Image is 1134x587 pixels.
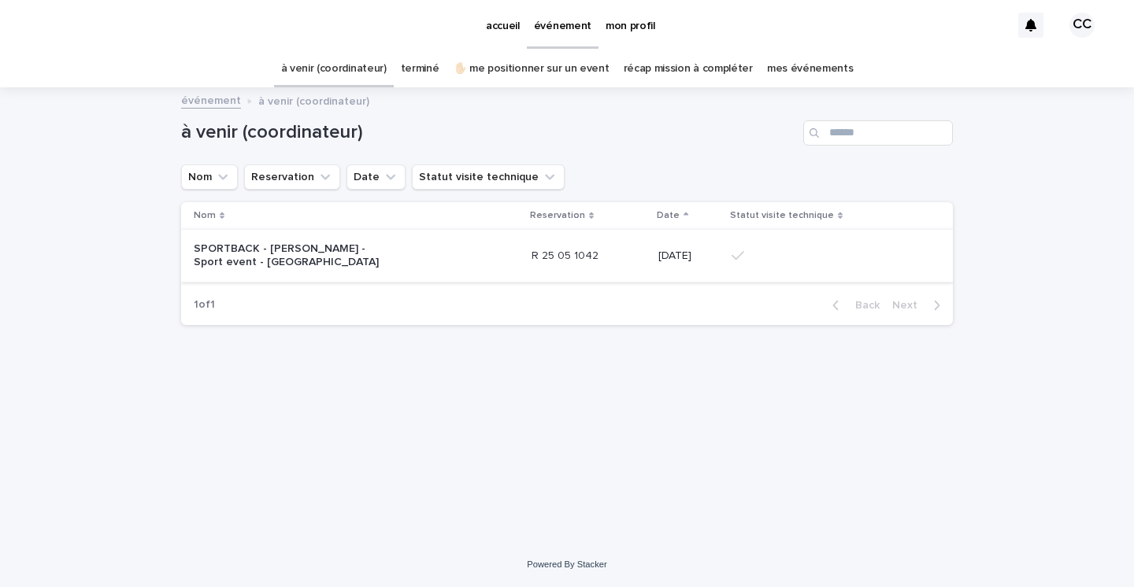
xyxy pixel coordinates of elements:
a: récap mission à compléter [624,50,753,87]
tr: SPORTBACK - [PERSON_NAME] - Sport event - [GEOGRAPHIC_DATA]R 25 05 1042R 25 05 1042 [DATE] [181,230,953,282]
a: Powered By Stacker [527,559,606,569]
button: Statut visite technique [412,164,565,190]
button: Reservation [244,164,340,190]
button: Back [820,298,886,312]
input: Search [803,120,953,146]
span: Next [892,300,927,311]
p: Nom [194,207,216,224]
a: à venir (coordinateur) [281,50,387,87]
p: 1 of 1 [181,286,228,324]
a: terminé [401,50,439,87]
img: Ls34BcGeRexTGTNfXpUC [31,9,184,41]
div: CC [1069,13,1095,38]
button: Date [346,164,406,190]
button: Nom [181,164,238,190]
p: Statut visite technique [730,207,834,224]
button: Next [886,298,953,312]
a: mes événements [767,50,854,87]
span: Back [846,300,880,311]
p: R 25 05 1042 [532,246,602,263]
a: événement [181,90,241,109]
a: ✋🏻 me positionner sur un event [454,50,610,87]
p: Reservation [530,207,585,224]
h1: à venir (coordinateur) [181,121,797,144]
p: SPORTBACK - [PERSON_NAME] - Sport event - [GEOGRAPHIC_DATA] [194,242,391,269]
p: [DATE] [658,249,719,263]
p: Date [657,207,680,224]
p: à venir (coordinateur) [258,91,369,109]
